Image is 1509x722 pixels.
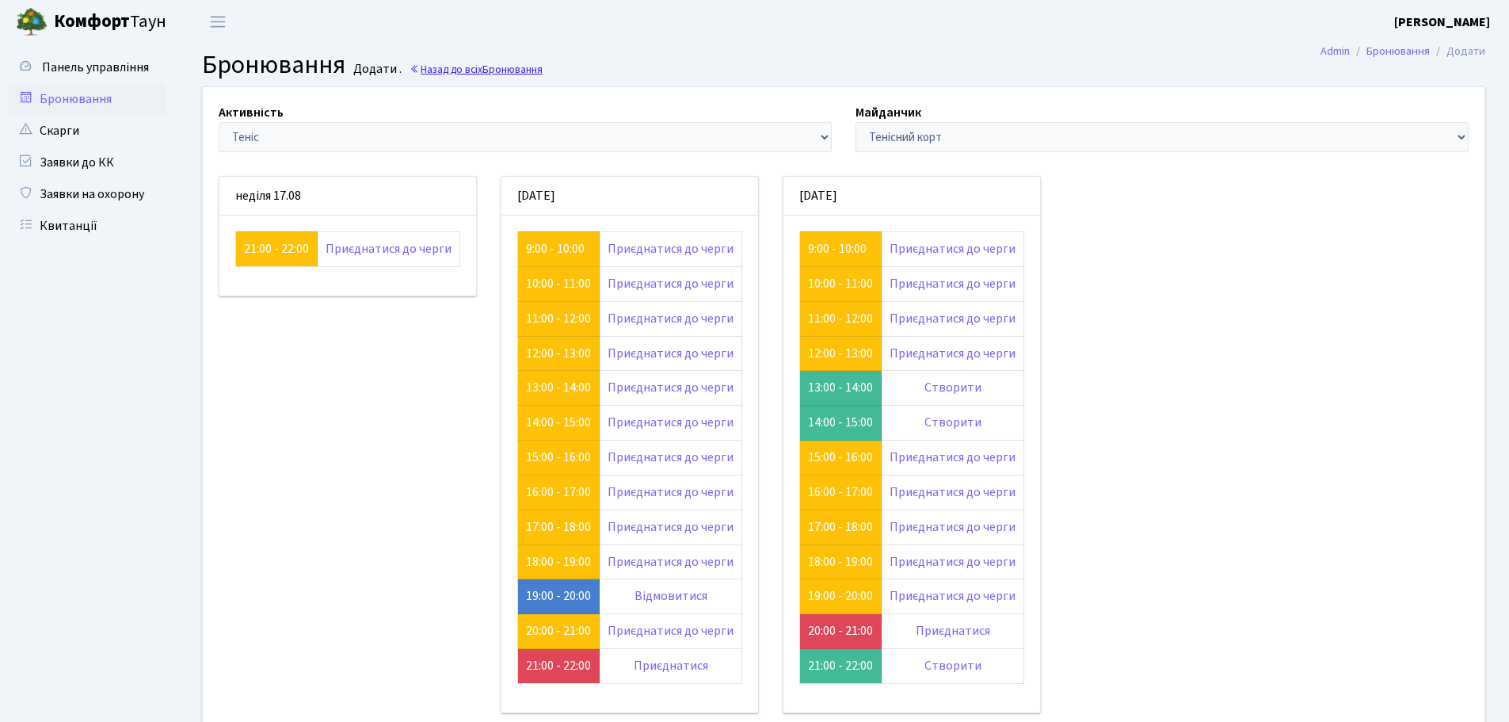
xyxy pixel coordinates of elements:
a: 18:00 - 19:00 [808,553,873,571]
a: 18:00 - 19:00 [526,553,591,571]
a: Admin [1320,43,1350,59]
td: 21:00 - 22:00 [800,649,882,684]
nav: breadcrumb [1297,35,1509,68]
a: Приєднатися до черги [608,622,734,640]
a: Приєднатися до черги [890,240,1016,258]
a: Квитанції [8,210,166,242]
label: Активність [219,103,284,122]
a: Приєднатися до черги [608,518,734,536]
span: Бронювання [482,62,543,77]
a: Відмовитися [634,587,707,605]
a: Приєднатися до черги [890,345,1016,362]
div: [DATE] [783,177,1040,216]
a: 20:00 - 21:00 [808,622,873,640]
a: 9:00 - 10:00 [808,240,867,258]
a: [PERSON_NAME] [1394,13,1490,32]
img: logo.png [16,6,48,38]
td: 13:00 - 14:00 [800,371,882,406]
a: 12:00 - 13:00 [808,345,873,362]
a: 21:00 - 22:00 [244,240,309,258]
a: 11:00 - 12:00 [808,310,873,327]
small: Додати . [350,62,402,77]
a: 20:00 - 21:00 [526,622,591,640]
a: Приєднатися до черги [608,275,734,292]
span: Таун [54,9,166,36]
a: Приєднатися до черги [890,310,1016,327]
b: [PERSON_NAME] [1394,13,1490,31]
a: Приєднатися до черги [608,483,734,501]
b: Комфорт [54,9,130,34]
a: Приєднатися до черги [890,483,1016,501]
a: Заявки до КК [8,147,166,178]
a: Приєднатися до черги [890,518,1016,536]
a: Приєднатися до черги [608,310,734,327]
a: Бронювання [8,83,166,115]
a: Приєднатися до черги [890,553,1016,571]
a: 15:00 - 16:00 [808,449,873,466]
a: 9:00 - 10:00 [526,240,585,258]
a: Створити [924,414,981,431]
span: Панель управління [42,59,149,76]
label: Майданчик [855,103,921,122]
a: 21:00 - 22:00 [526,657,591,674]
a: 16:00 - 17:00 [808,483,873,501]
a: Приєднатися до черги [890,449,1016,466]
a: 19:00 - 20:00 [526,587,591,605]
a: Створити [924,379,981,396]
a: 12:00 - 13:00 [526,345,591,362]
span: Бронювання [202,47,345,83]
a: 16:00 - 17:00 [526,483,591,501]
a: Заявки на охорону [8,178,166,210]
a: 17:00 - 18:00 [808,518,873,536]
a: Назад до всіхБронювання [410,62,543,77]
li: Додати [1430,43,1485,60]
a: Приєднатися до черги [608,379,734,396]
a: 15:00 - 16:00 [526,449,591,466]
a: Приєднатися до черги [326,240,452,258]
a: 11:00 - 12:00 [526,310,591,327]
a: 13:00 - 14:00 [526,379,591,396]
div: неділя 17.08 [219,177,476,216]
a: Приєднатися до черги [890,275,1016,292]
a: Приєднатися до черги [608,345,734,362]
a: Бронювання [1366,43,1430,59]
a: 14:00 - 15:00 [526,414,591,431]
a: Приєднатися до черги [608,414,734,431]
a: 10:00 - 11:00 [526,275,591,292]
a: Приєднатися до черги [608,553,734,571]
a: Приєднатися [916,622,990,640]
div: [DATE] [501,177,758,216]
a: 19:00 - 20:00 [808,587,873,605]
a: 10:00 - 11:00 [808,275,873,292]
a: Приєднатися до черги [890,587,1016,605]
a: Приєднатися [634,657,708,674]
a: Панель управління [8,52,166,83]
td: 14:00 - 15:00 [800,406,882,441]
button: Переключити навігацію [198,9,238,35]
a: Скарги [8,115,166,147]
a: Створити [924,657,981,674]
a: Приєднатися до черги [608,240,734,258]
a: 17:00 - 18:00 [526,518,591,536]
a: Приєднатися до черги [608,449,734,466]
